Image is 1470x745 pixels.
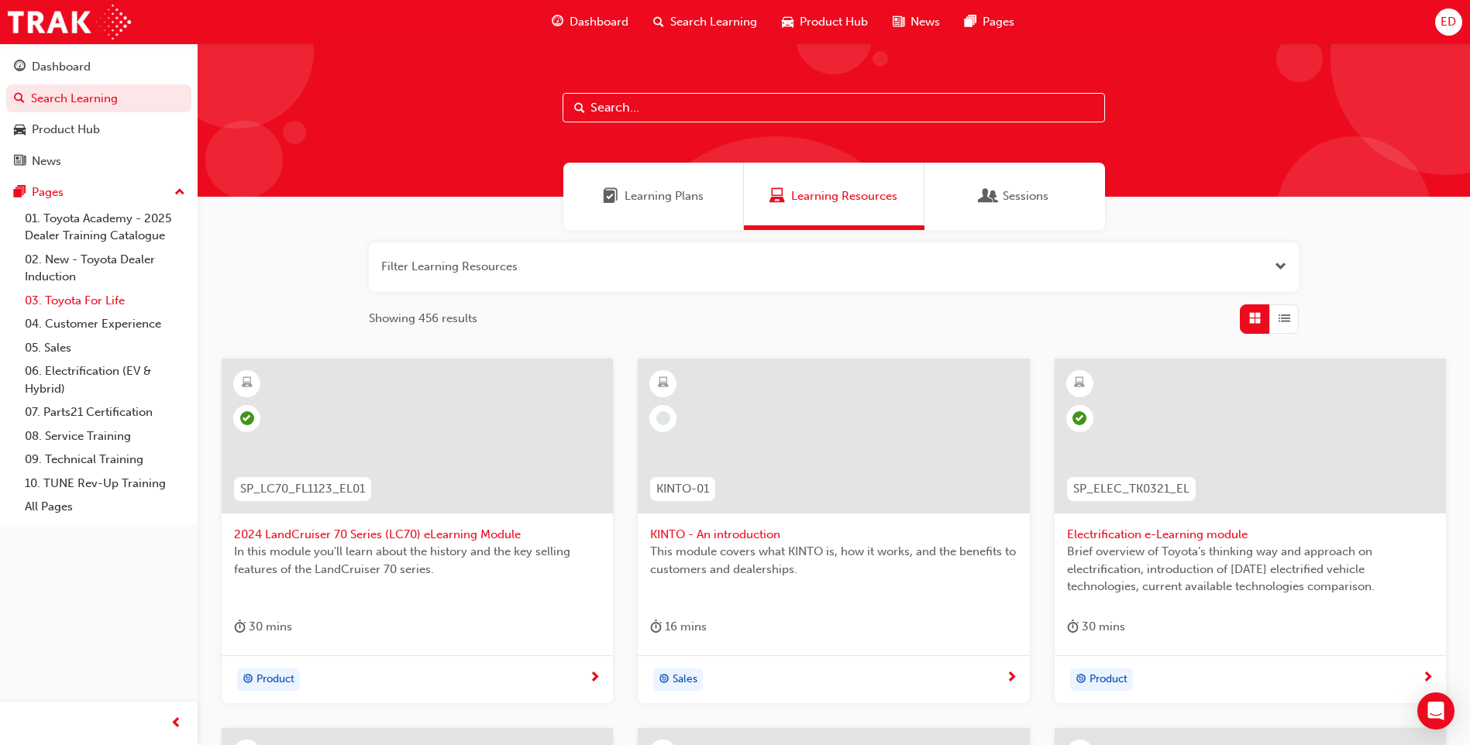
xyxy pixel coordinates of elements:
[965,12,976,32] span: pages-icon
[552,12,563,32] span: guage-icon
[174,183,185,203] span: up-icon
[6,147,191,176] a: News
[14,60,26,74] span: guage-icon
[1279,310,1290,328] span: List
[769,187,785,205] span: Learning Resources
[19,248,191,289] a: 02. New - Toyota Dealer Induction
[6,84,191,113] a: Search Learning
[659,670,670,690] span: target-icon
[1249,310,1261,328] span: Grid
[670,13,757,31] span: Search Learning
[650,543,1017,578] span: This module covers what KINTO is, how it works, and the benefits to customers and dealerships.
[1067,526,1434,544] span: Electrification e-Learning module
[32,121,100,139] div: Product Hub
[1067,543,1434,596] span: Brief overview of Toyota’s thinking way and approach on electrification, introduction of [DATE] e...
[563,163,744,230] a: Learning PlansLearning Plans
[1074,373,1085,393] span: learningResourceType_ELEARNING-icon
[19,289,191,313] a: 03. Toyota For Life
[234,617,292,637] div: 30 mins
[256,671,294,688] span: Product
[782,12,794,32] span: car-icon
[673,671,697,688] span: Sales
[589,671,601,685] span: next-icon
[1003,187,1048,205] span: Sessions
[32,184,64,201] div: Pages
[911,13,940,31] span: News
[1067,617,1125,637] div: 30 mins
[574,99,585,117] span: Search
[6,50,191,178] button: DashboardSearch LearningProduct HubNews
[880,6,952,38] a: news-iconNews
[6,178,191,207] button: Pages
[234,526,601,544] span: 2024 LandCruiser 70 Series (LC70) eLearning Module
[240,411,254,425] span: learningRecordVerb_PASS-icon
[8,5,131,39] img: Trak
[983,13,1014,31] span: Pages
[14,155,26,169] span: news-icon
[369,310,477,328] span: Showing 456 results
[641,6,769,38] a: search-iconSearch Learning
[744,163,924,230] a: Learning ResourcesLearning Resources
[1441,13,1456,31] span: ED
[14,92,25,106] span: search-icon
[656,480,709,498] span: KINTO-01
[563,93,1105,122] input: Search...
[658,373,669,393] span: learningResourceType_ELEARNING-icon
[791,187,897,205] span: Learning Resources
[1072,411,1086,425] span: learningRecordVerb_COMPLETE-icon
[6,53,191,81] a: Dashboard
[32,58,91,76] div: Dashboard
[19,336,191,360] a: 05. Sales
[19,400,191,424] a: 07. Parts21 Certification
[234,543,601,578] span: In this module you'll learn about the history and the key selling features of the LandCruiser 70 ...
[14,123,26,137] span: car-icon
[1090,671,1127,688] span: Product
[14,186,26,200] span: pages-icon
[603,187,618,205] span: Learning Plans
[800,13,868,31] span: Product Hub
[6,115,191,144] a: Product Hub
[19,207,191,248] a: 01. Toyota Academy - 2025 Dealer Training Catalogue
[170,714,182,733] span: prev-icon
[650,617,707,637] div: 16 mins
[242,373,253,393] span: learningResourceType_ELEARNING-icon
[222,359,613,704] a: SP_LC70_FL1123_EL012024 LandCruiser 70 Series (LC70) eLearning ModuleIn this module you'll learn ...
[769,6,880,38] a: car-iconProduct Hub
[539,6,641,38] a: guage-iconDashboard
[1055,359,1446,704] a: SP_ELEC_TK0321_ELElectrification e-Learning moduleBrief overview of Toyota’s thinking way and app...
[19,424,191,448] a: 08. Service Training
[893,12,904,32] span: news-icon
[638,359,1029,704] a: KINTO-01KINTO - An introductionThis module covers what KINTO is, how it works, and the benefits t...
[19,472,191,496] a: 10. TUNE Rev-Up Training
[1435,9,1462,36] button: ED
[1275,258,1286,276] button: Open the filter
[19,359,191,400] a: 06. Electrification (EV & Hybrid)
[240,480,365,498] span: SP_LC70_FL1123_EL01
[625,187,704,205] span: Learning Plans
[234,617,246,637] span: duration-icon
[1006,671,1017,685] span: next-icon
[650,526,1017,544] span: KINTO - An introduction
[570,13,628,31] span: Dashboard
[924,163,1105,230] a: SessionsSessions
[653,12,664,32] span: search-icon
[19,495,191,519] a: All Pages
[32,153,61,170] div: News
[650,617,662,637] span: duration-icon
[1073,480,1189,498] span: SP_ELEC_TK0321_EL
[656,411,670,425] span: learningRecordVerb_NONE-icon
[19,448,191,472] a: 09. Technical Training
[1067,617,1079,637] span: duration-icon
[1417,692,1455,730] div: Open Intercom Messenger
[19,312,191,336] a: 04. Customer Experience
[981,187,997,205] span: Sessions
[952,6,1027,38] a: pages-iconPages
[1422,671,1434,685] span: next-icon
[1076,670,1086,690] span: target-icon
[243,670,253,690] span: target-icon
